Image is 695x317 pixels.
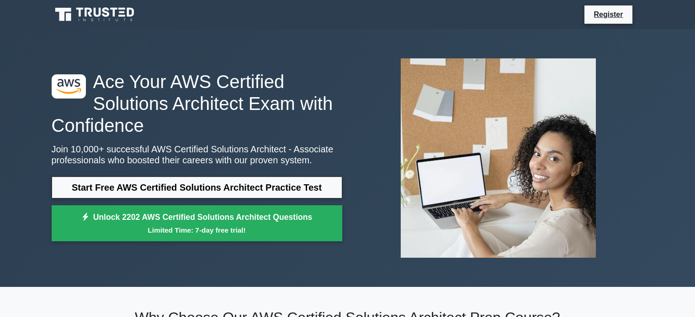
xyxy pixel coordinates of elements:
[588,9,628,20] a: Register
[52,205,342,242] a: Unlock 2202 AWS Certified Solutions Architect QuestionsLimited Time: 7-day free trial!
[52,144,342,166] p: Join 10,000+ successful AWS Certified Solutions Architect - Associate professionals who boosted t...
[52,177,342,198] a: Start Free AWS Certified Solutions Architect Practice Test
[52,71,342,136] h1: Ace Your AWS Certified Solutions Architect Exam with Confidence
[63,225,331,235] small: Limited Time: 7-day free trial!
